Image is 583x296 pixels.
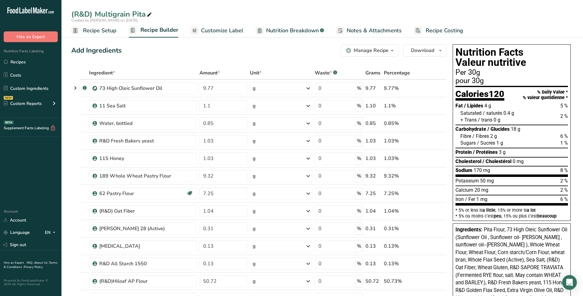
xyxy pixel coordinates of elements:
[560,103,568,109] span: 5 %
[315,69,337,77] div: Waste
[71,46,122,56] div: Add Ingredients
[99,260,176,267] div: R&D All Starch 1550
[253,225,256,232] div: g
[490,133,497,139] span: 2 g
[411,47,434,54] span: Download
[336,24,402,38] a: Notes & Attachments
[253,85,256,92] div: g
[4,31,58,42] button: Hire an Expert
[537,214,557,218] span: beaucoup
[455,158,481,164] span: Cholesterol
[99,207,176,215] div: (R&D) Oat Fiber
[99,225,176,232] div: [PERSON_NAME] 28 (Active)
[474,167,490,173] span: 170 mg
[99,120,176,127] div: Water, bottled
[455,77,568,85] div: pour 30g
[384,85,417,92] div: 9.77%
[365,260,381,267] div: 0.13
[414,24,463,38] a: Recipe Costing
[99,190,176,197] div: 62 Pastry Flour
[365,120,381,127] div: 0.85
[484,103,491,109] span: 4 g
[99,102,176,110] div: 11 Sea Salt
[455,227,483,233] span: Ingredients:
[455,90,504,101] div: Calories
[473,149,498,155] span: / Protéines
[483,110,502,116] span: / saturés
[199,69,220,77] span: Amount
[266,26,319,35] span: Nutrition Breakdown
[460,133,471,139] span: Fibre
[4,96,13,100] div: NEW
[83,26,116,35] span: Recipe Setup
[365,85,381,92] div: 9.77
[455,103,463,109] span: Fat
[99,85,176,92] div: 73 High Oleic Sunflower Oil
[384,190,417,197] div: 7.25%
[499,149,506,155] span: 3 g
[384,120,417,127] div: 0.85%
[483,158,511,164] span: / Cholestérol
[253,207,256,215] div: g
[455,126,486,132] span: Carbohydrate
[253,190,256,197] div: g
[478,117,492,123] span: / trans
[365,137,381,145] div: 1.03
[253,120,256,127] div: g
[513,158,524,164] span: 0 mg
[4,100,42,107] div: Custom Reports
[4,261,26,265] a: Hire an Expert .
[365,225,381,232] div: 0.31
[562,275,577,290] div: Open Intercom Messenger
[384,260,417,267] div: 0.13%
[384,172,417,180] div: 9.32%
[71,18,138,23] span: Created by [PERSON_NAME] on [DATE]
[27,261,34,265] a: FAQ .
[560,187,568,193] span: 2 %
[511,126,520,132] span: 18 g
[455,178,479,184] span: Potassium
[45,229,58,236] div: EN
[560,133,568,139] span: 6 %
[253,155,256,162] div: g
[455,214,568,218] div: * 5% ou moins c’est , 15% ou plus c’est
[71,9,153,20] div: (R&D) Multigrain Pita
[99,155,176,162] div: 115 Honey
[487,126,510,132] span: / Glucides
[384,69,410,77] span: Percentage
[465,196,475,202] span: / Fer
[365,278,381,285] div: 50.72
[253,102,256,110] div: g
[365,102,381,110] div: 1.10
[384,278,417,285] div: 50.73%
[4,279,58,286] div: Powered By FoodLabelMaker © 2025 All Rights Reserved
[455,196,464,202] span: Iron
[455,167,472,173] span: Sodium
[503,110,514,116] span: 0.4 g
[384,137,417,145] div: 1.03%
[472,133,489,139] span: / Fibres
[464,103,483,109] span: / Lipides
[475,187,488,193] span: 20 mg
[347,26,402,35] span: Notes & Attachments
[560,167,568,173] span: 8 %
[494,214,501,218] span: peu
[99,137,176,145] div: R&D Fresh Bakers yeast
[455,149,472,155] span: Protein
[523,90,568,100] div: % Daily Value * % valeur quotidienne *
[99,242,176,250] div: [MEDICAL_DATA]
[4,261,57,269] a: Terms & Conditions .
[560,140,568,146] span: 1 %
[560,113,568,119] span: 2 %
[365,172,381,180] div: 9.32
[24,265,43,269] a: Privacy Policy
[253,260,256,267] div: g
[256,24,324,38] a: Nutrition Breakdown
[496,140,503,146] span: 1 g
[560,196,568,202] span: 6 %
[365,155,381,162] div: 1.03
[384,207,417,215] div: 1.04%
[455,47,568,68] h1: Nutrition Facts Valeur nutritive
[365,190,381,197] div: 7.25
[191,24,243,38] a: Customize Label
